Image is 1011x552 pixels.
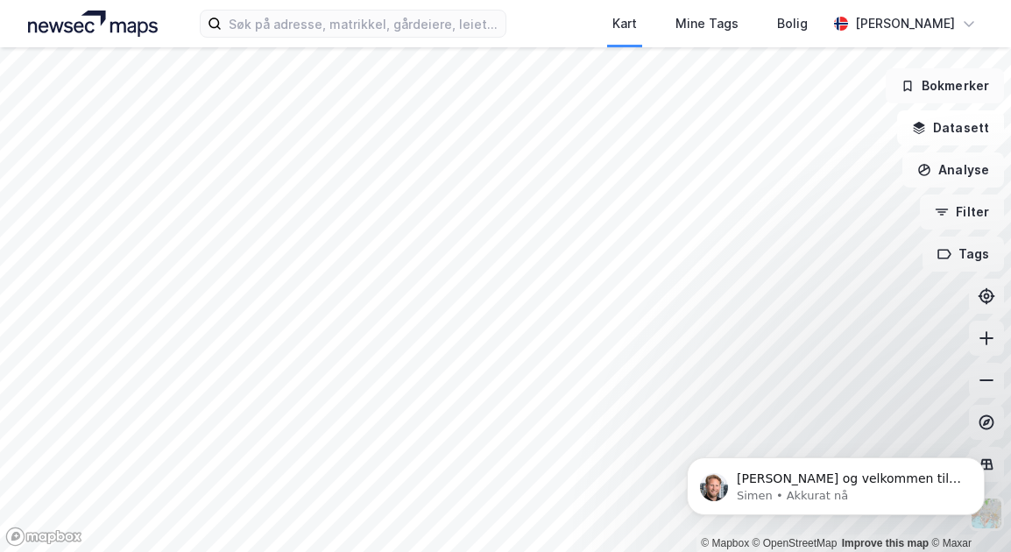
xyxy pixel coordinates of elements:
[902,152,1004,188] button: Analyse
[28,11,158,37] img: logo.a4113a55bc3d86da70a041830d287a7e.svg
[661,421,1011,543] iframe: Intercom notifications melding
[920,195,1004,230] button: Filter
[222,11,505,37] input: Søk på adresse, matrikkel, gårdeiere, leietakere eller personer
[5,527,82,547] a: Mapbox homepage
[753,537,838,549] a: OpenStreetMap
[612,13,637,34] div: Kart
[777,13,808,34] div: Bolig
[675,13,739,34] div: Mine Tags
[855,13,955,34] div: [PERSON_NAME]
[842,537,929,549] a: Improve this map
[886,68,1004,103] button: Bokmerker
[923,237,1004,272] button: Tags
[701,537,749,549] a: Mapbox
[897,110,1004,145] button: Datasett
